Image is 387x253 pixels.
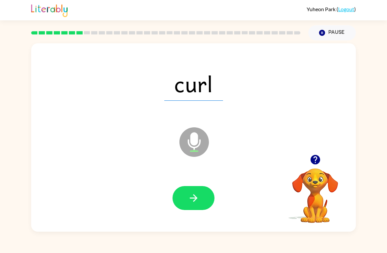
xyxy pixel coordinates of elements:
div: ( ) [307,6,356,12]
a: Logout [338,6,354,12]
img: Literably [31,3,68,17]
video: Your browser must support playing .mp4 files to use Literably. Please try using another browser. [282,158,348,224]
span: curl [164,67,223,101]
span: Yuheon Park [307,6,336,12]
button: Pause [308,25,356,40]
